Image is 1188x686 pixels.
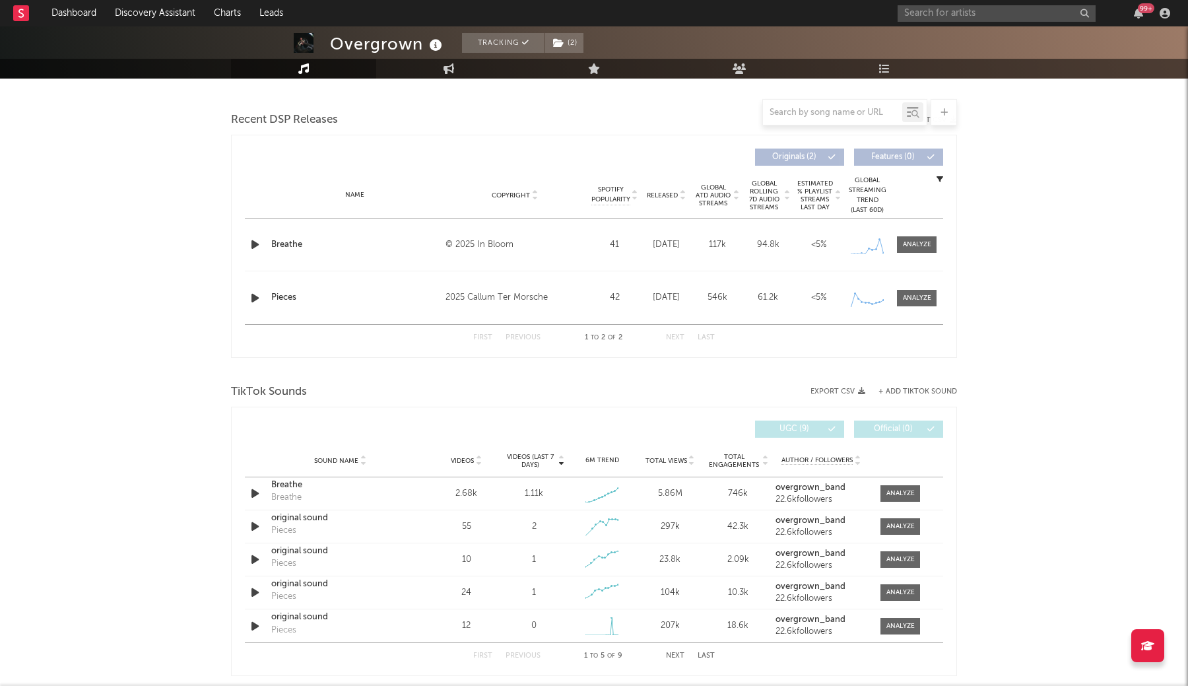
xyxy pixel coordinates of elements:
span: Sound Name [314,457,358,465]
div: 1 5 9 [567,648,640,664]
div: 22.6k followers [775,594,867,603]
span: Videos [451,457,474,465]
a: original sound [271,512,409,525]
a: Pieces [271,291,439,304]
button: Next [666,334,684,341]
strong: overgrown_band [775,483,845,492]
strong: overgrown_band [775,615,845,624]
span: to [591,335,599,341]
div: <5% [797,291,841,304]
button: + Add TikTok Sound [878,388,957,395]
div: © 2025 In Bloom [445,237,585,253]
span: Global ATD Audio Streams [695,184,731,207]
div: [DATE] [644,291,688,304]
div: Name [271,190,439,200]
div: 297k [640,520,701,533]
button: + Add TikTok Sound [865,388,957,395]
div: Breathe [271,491,302,504]
button: UGC(9) [755,421,844,438]
div: 2025 Callum Ter Morsche [445,290,585,306]
div: 10.3k [708,586,769,600]
span: to [590,653,598,659]
div: <5% [797,238,841,252]
button: Official(0) [854,421,943,438]
div: 41 [591,238,638,252]
button: First [473,334,492,341]
span: Copyright [492,191,530,199]
div: Global Streaming Trend (Last 60D) [847,176,887,215]
div: 10 [436,553,497,566]
div: Pieces [271,624,296,637]
div: 2.68k [436,487,497,500]
strong: overgrown_band [775,516,845,525]
input: Search for artists [898,5,1096,22]
span: Originals ( 2 ) [764,153,824,161]
a: overgrown_band [775,582,867,592]
a: overgrown_band [775,483,867,493]
div: 1 [532,586,536,600]
input: Search by song name or URL [763,108,902,118]
div: 23.8k [640,553,701,566]
div: 12 [436,619,497,633]
span: Features ( 0 ) [863,153,923,161]
a: overgrown_band [775,615,867,625]
div: 61.2k [746,291,790,304]
span: ( 2 ) [544,33,584,53]
div: 2.09k [708,553,769,566]
div: 1 2 2 [567,330,640,346]
div: Overgrown [330,33,445,55]
div: 546k [695,291,739,304]
span: Released [647,191,678,199]
div: 22.6k followers [775,528,867,537]
div: 6M Trend [572,456,633,465]
button: Last [698,334,715,341]
span: Estimated % Playlist Streams Last Day [797,180,833,211]
span: Total Views [645,457,687,465]
div: Pieces [271,590,296,603]
div: Pieces [271,524,296,537]
span: Total Engagements [708,453,761,469]
button: Last [698,652,715,660]
a: overgrown_band [775,549,867,559]
button: Previous [506,652,541,660]
strong: overgrown_band [775,549,845,558]
div: 99 + [1138,3,1154,13]
div: 22.6k followers [775,495,867,504]
div: 24 [436,586,497,600]
button: (2) [545,33,583,53]
a: overgrown_band [775,516,867,526]
a: original sound [271,578,409,591]
div: [DATE] [644,238,688,252]
div: 22.6k followers [775,561,867,570]
a: Breathe [271,479,409,492]
span: Official ( 0 ) [863,425,923,433]
span: of [608,335,616,341]
div: 117k [695,238,739,252]
a: original sound [271,611,409,624]
span: Spotify Popularity [591,185,630,205]
div: 104k [640,586,701,600]
div: 5.86M [640,487,701,500]
button: Previous [506,334,541,341]
div: Breathe [271,238,439,252]
span: Videos (last 7 days) [504,453,557,469]
strong: overgrown_band [775,582,845,591]
button: Originals(2) [755,149,844,166]
div: 42 [591,291,638,304]
div: 42.3k [708,520,769,533]
div: 2 [532,520,537,533]
button: Export CSV [810,388,865,395]
button: Next [666,652,684,660]
div: 746k [708,487,769,500]
div: Pieces [271,557,296,570]
div: 55 [436,520,497,533]
a: original sound [271,545,409,558]
button: First [473,652,492,660]
span: Author / Followers [781,456,853,465]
